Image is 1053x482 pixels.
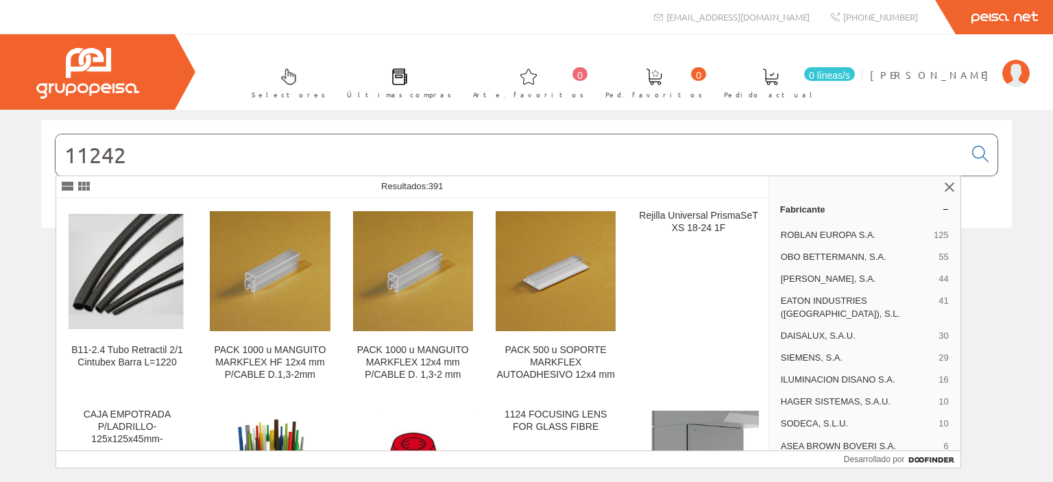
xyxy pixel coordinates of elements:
span: ROBLAN EUROPA S.A. [781,229,928,241]
div: PACK 1000 u MANGUITO MARKFLEX 12x4 mm P/CABLE D. 1,3-2 mm [353,344,473,381]
a: PACK 500 u SOPORTE MARKFLEX AUTOADHESIVO 12x4 mm PACK 500 u SOPORTE MARKFLEX AUTOADHESIVO 12x4 mm [485,199,627,397]
div: PACK 1000 u MANGUITO MARKFLEX HF 12x4 mm P/CABLE D.1,3-2mm [210,344,330,381]
a: Rejilla Universal PrismaSeT XS 18-24 1F [627,199,769,397]
span: [PERSON_NAME], S.A. [781,273,934,285]
a: Desarrollado por [844,451,960,468]
span: 55 [939,251,948,263]
font: 0 líneas/s [809,70,850,81]
span: 30 [939,330,948,342]
span: 125 [934,229,949,241]
span: SODECA, S.L.U. [781,418,934,430]
font: Ped. favoritos [605,89,703,99]
font: Arte. favoritos [473,89,584,99]
span: 10 [939,418,948,430]
span: DAISALUX, S.A.U. [781,330,934,342]
a: Últimas compras [333,57,459,107]
font: [PHONE_NUMBER] [843,11,918,23]
div: B11-2.4 Tubo Retractil 2/1 Cintubex Barra L=1220 [67,344,187,369]
span: ILUMINACION DISANO S.A. [781,374,934,386]
span: ASEA BROWN BOVERI S.A. [781,440,939,453]
input: Buscar... [56,134,964,176]
span: HAGER SISTEMAS, S.A.U. [781,396,934,408]
font: Últimas compras [347,89,452,99]
span: SIEMENS, S.A. [781,352,934,364]
a: PACK 1000 u MANGUITO MARKFLEX HF 12x4 mm P/CABLE D.1,3-2mm PACK 1000 u MANGUITO MARKFLEX HF 12x4 ... [199,199,341,397]
div: 1124 FOCUSING LENS FOR GLASS FIBRE [496,409,616,433]
font: 0 [577,70,583,81]
font: [PERSON_NAME] [870,69,995,81]
a: Fabricante [769,198,960,220]
span: 29 [939,352,948,364]
img: PACK 500 u SOPORTE MARKFLEX AUTOADHESIVO 12x4 mm [496,211,616,331]
a: B11-2.4 Tubo Retractil 2/1 Cintubex Barra L=1220 B11-2.4 Tubo Retractil 2/1 Cintubex Barra L=1220 [56,199,198,397]
span: 44 [939,273,948,285]
img: PACK 1000 u MANGUITO MARKFLEX 12x4 mm P/CABLE D. 1,3-2 mm [353,211,473,331]
font: 0 [696,70,701,81]
span: 6 [944,440,949,453]
a: [PERSON_NAME] [870,57,1030,70]
img: B11-2.4 Tubo Retractil 2/1 Cintubex Barra L=1220 [67,213,187,329]
img: PACK 1000 u MANGUITO MARKFLEX HF 12x4 mm P/CABLE D.1,3-2mm [210,211,330,331]
div: Rejilla Universal PrismaSeT XS 18-24 1F [638,210,758,234]
span: 391 [428,181,444,191]
font: Selectores [252,89,326,99]
span: EATON INDUSTRIES ([GEOGRAPHIC_DATA]), S.L. [781,295,934,320]
span: 41 [939,295,948,320]
font: Pedido actual [724,89,817,99]
a: PACK 1000 u MANGUITO MARKFLEX 12x4 mm P/CABLE D. 1,3-2 mm PACK 1000 u MANGUITO MARKFLEX 12x4 mm P... [342,199,484,397]
a: Selectores [238,57,332,107]
span: Resultados: [381,181,443,191]
font: [EMAIL_ADDRESS][DOMAIN_NAME] [666,11,810,23]
span: 10 [939,396,948,408]
div: PACK 500 u SOPORTE MARKFLEX AUTOADHESIVO 12x4 mm [496,344,616,381]
img: Grupo Peisa [36,48,139,99]
span: OBO BETTERMANN, S.A. [781,251,934,263]
font: Desarrollado por [844,455,905,464]
span: 16 [939,374,948,386]
div: CAJA EMPOTRADA P/LADRILLO-125x125x45mm- [67,409,187,446]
